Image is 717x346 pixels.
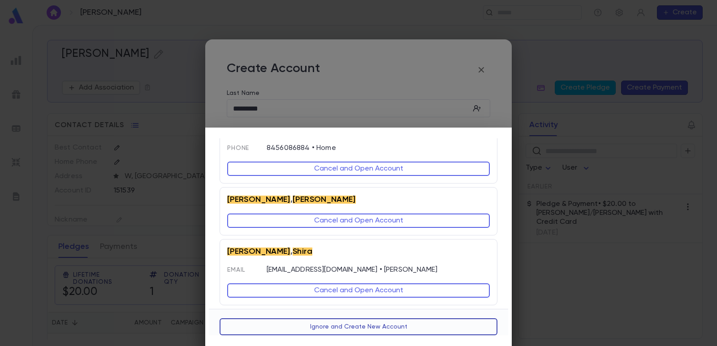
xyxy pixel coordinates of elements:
[227,162,490,176] button: Cancel and Open Account
[227,266,259,273] span: Email
[267,265,437,274] p: [EMAIL_ADDRESS][DOMAIN_NAME] • [PERSON_NAME]
[267,144,336,153] p: 8456086884 • Home
[227,195,356,205] span: ,
[293,248,312,256] mark: Shira
[227,283,490,298] button: Cancel and Open Account
[220,318,497,335] button: Ignore and Create New Account
[227,248,290,256] mark: [PERSON_NAME]
[227,196,290,204] mark: [PERSON_NAME]
[227,247,312,256] span: ,
[227,214,490,228] button: Cancel and Open Account
[293,196,356,204] mark: [PERSON_NAME]
[227,145,259,152] span: Phone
